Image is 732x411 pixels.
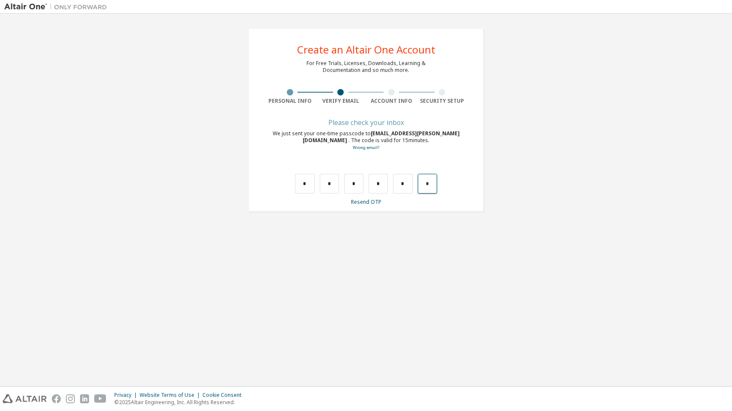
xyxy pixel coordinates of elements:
img: altair_logo.svg [3,394,47,403]
div: We just sent your one-time passcode to . The code is valid for 15 minutes. [265,130,467,151]
div: Security Setup [417,98,468,104]
div: Cookie Consent [202,392,247,399]
div: For Free Trials, Licenses, Downloads, Learning & Documentation and so much more. [306,60,426,74]
img: Altair One [4,3,111,11]
span: [EMAIL_ADDRESS][PERSON_NAME][DOMAIN_NAME] [303,130,460,144]
div: Account Info [366,98,417,104]
div: Website Terms of Use [140,392,202,399]
img: instagram.svg [66,394,75,403]
div: Personal Info [265,98,315,104]
div: Verify Email [315,98,366,104]
a: Go back to the registration form [353,145,379,150]
div: Create an Altair One Account [297,45,435,55]
p: © 2025 Altair Engineering, Inc. All Rights Reserved. [114,399,247,406]
div: Privacy [114,392,140,399]
div: Please check your inbox [265,120,467,125]
img: linkedin.svg [80,394,89,403]
img: facebook.svg [52,394,61,403]
img: youtube.svg [94,394,107,403]
a: Resend OTP [351,198,381,205]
